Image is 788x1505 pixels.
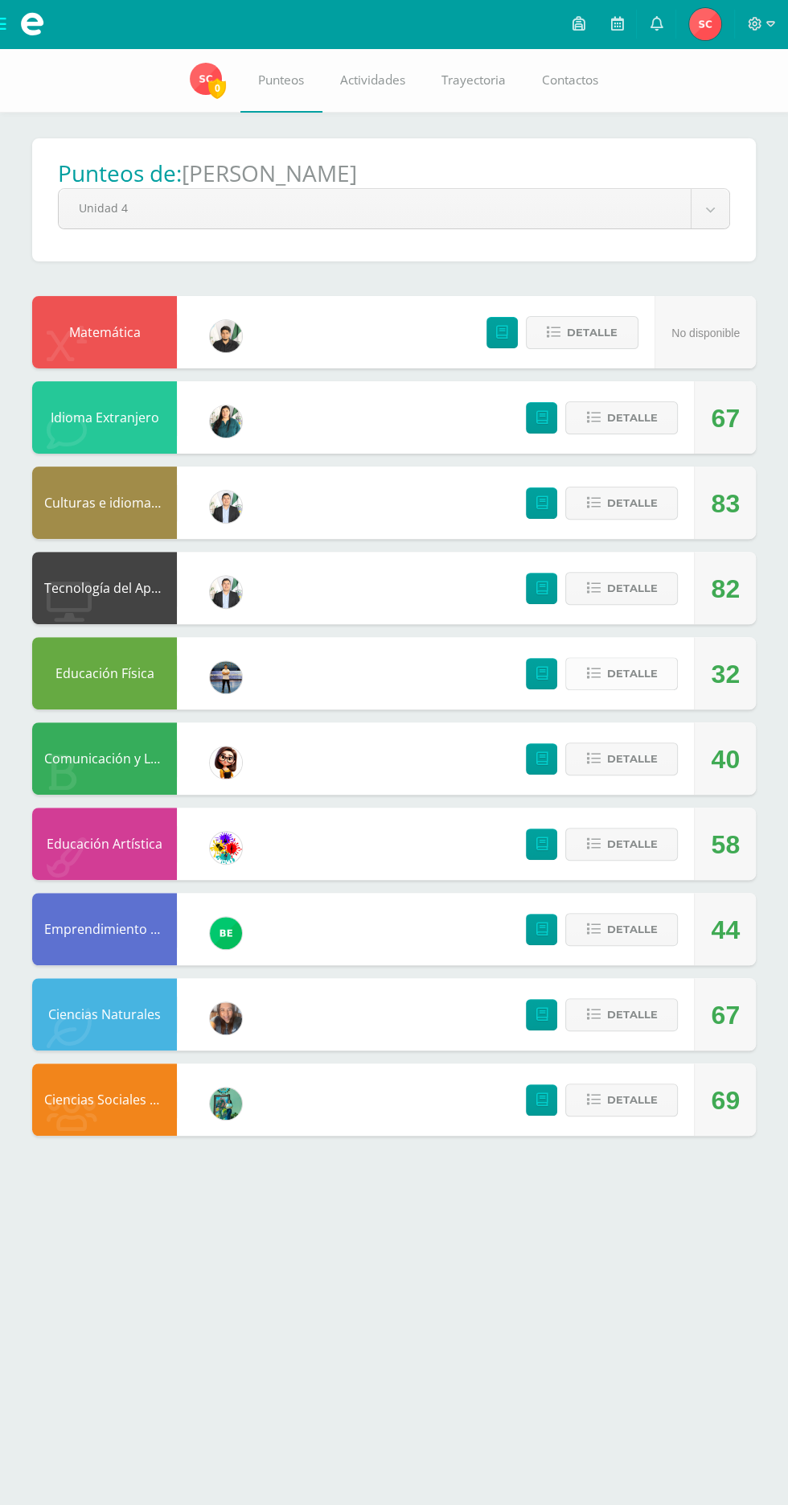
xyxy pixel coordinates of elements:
[711,467,740,540] div: 83
[32,296,177,368] div: Matemática
[79,189,671,227] span: Unidad 4
[32,893,177,965] div: Emprendimiento para la Productividad y Desarrollo
[59,189,729,228] a: Unidad 4
[210,1002,242,1034] img: 8286b9a544571e995a349c15127c7be6.png
[208,78,226,98] span: 0
[340,72,405,88] span: Actividades
[711,382,740,454] div: 67
[258,72,304,88] span: Punteos
[32,381,177,454] div: Idioma Extranjero
[565,572,678,605] button: Detalle
[210,491,242,523] img: aa2172f3e2372f881a61fb647ea0edf1.png
[190,63,222,95] img: f25239f7c825e180454038984e453cce.png
[210,661,242,693] img: bde165c00b944de6c05dcae7d51e2fcc.png
[711,638,740,710] div: 32
[210,320,242,352] img: a5e710364e73df65906ee1fa578590e2.png
[711,979,740,1051] div: 67
[606,488,657,518] span: Detalle
[32,467,177,539] div: Culturas e idiomas mayas Garífuna y Xinca L2
[565,742,678,775] button: Detalle
[606,744,657,774] span: Detalle
[565,913,678,946] button: Detalle
[711,1064,740,1137] div: 69
[711,894,740,966] div: 44
[565,828,678,861] button: Detalle
[606,403,657,433] span: Detalle
[210,405,242,438] img: f58bb6038ea3a85f08ed05377cd67300.png
[210,746,242,779] img: cddb2fafc80e4a6e526b97ae3eca20ef.png
[32,637,177,709] div: Educación Física
[210,1088,242,1120] img: b3df963adb6106740b98dae55d89aff1.png
[526,316,638,349] button: Detalle
[32,552,177,624] div: Tecnología del Aprendizaje y Comunicación
[240,48,322,113] a: Punteos
[606,829,657,859] span: Detalle
[32,722,177,795] div: Comunicación y Lenguaje L1
[565,401,678,434] button: Detalle
[606,1000,657,1030] span: Detalle
[524,48,617,113] a: Contactos
[210,576,242,608] img: aa2172f3e2372f881a61fb647ea0edf1.png
[671,327,740,339] span: No disponible
[542,72,598,88] span: Contactos
[565,657,678,690] button: Detalle
[606,915,657,944] span: Detalle
[58,158,182,188] h1: Punteos de:
[689,8,721,40] img: f25239f7c825e180454038984e453cce.png
[424,48,524,113] a: Trayectoria
[565,487,678,520] button: Detalle
[32,808,177,880] div: Educación Artística
[32,1063,177,1136] div: Ciencias Sociales y Formación Ciudadana
[322,48,424,113] a: Actividades
[711,723,740,796] div: 40
[711,553,740,625] div: 82
[32,978,177,1051] div: Ciencias Naturales
[182,158,357,188] h1: [PERSON_NAME]
[567,318,618,347] span: Detalle
[606,574,657,603] span: Detalle
[565,998,678,1031] button: Detalle
[711,808,740,881] div: 58
[210,832,242,864] img: d0a5be8572cbe4fc9d9d910beeabcdaa.png
[210,917,242,949] img: b85866ae7f275142dc9a325ef37a630d.png
[441,72,506,88] span: Trayectoria
[606,659,657,689] span: Detalle
[606,1085,657,1115] span: Detalle
[565,1084,678,1116] button: Detalle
